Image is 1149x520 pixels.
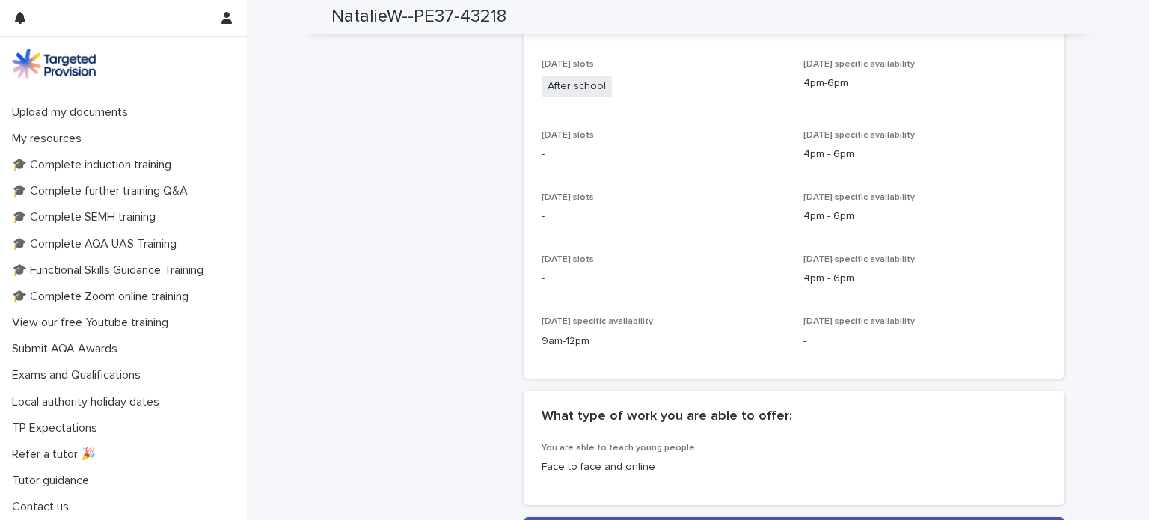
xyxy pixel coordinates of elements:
[803,271,1047,287] p: 4pm - 6pm
[6,421,109,435] p: TP Expectations
[803,76,1047,91] p: 4pm-6pm
[542,459,1047,475] p: Face to face and online
[6,500,81,514] p: Contact us
[542,60,594,69] span: [DATE] slots
[331,6,506,28] h2: NatalieW--PE37-43218
[542,209,785,224] p: -
[6,158,183,172] p: 🎓 Complete induction training
[6,342,129,356] p: Submit AQA Awards
[6,237,189,251] p: 🎓 Complete AQA UAS Training
[542,131,594,140] span: [DATE] slots
[803,317,915,326] span: [DATE] specific availability
[6,395,171,409] p: Local authority holiday dates
[6,210,168,224] p: 🎓 Complete SEMH training
[803,60,915,69] span: [DATE] specific availability
[803,209,1047,224] p: 4pm - 6pm
[542,444,697,453] span: You are able to teach young people:
[6,290,200,304] p: 🎓 Complete Zoom online training
[6,447,108,462] p: Refer a tutor 🎉
[6,105,140,120] p: Upload my documents
[6,132,94,146] p: My resources
[803,255,915,264] span: [DATE] specific availability
[542,255,594,264] span: [DATE] slots
[803,147,1047,162] p: 4pm - 6pm
[6,316,180,330] p: View our free Youtube training
[6,368,153,382] p: Exams and Qualifications
[803,131,915,140] span: [DATE] specific availability
[12,49,96,79] img: M5nRWzHhSzIhMunXDL62
[542,271,785,287] p: -
[6,474,101,488] p: Tutor guidance
[542,76,612,97] span: After school
[803,193,915,202] span: [DATE] specific availability
[6,263,215,278] p: 🎓 Functional Skills Guidance Training
[6,184,200,198] p: 🎓 Complete further training Q&A
[542,147,785,162] p: -
[542,409,792,425] h2: What type of work you are able to offer:
[803,334,1047,349] p: -
[542,317,653,326] span: [DATE] specific availability
[542,334,785,349] p: 9am-12pm
[542,193,594,202] span: [DATE] slots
